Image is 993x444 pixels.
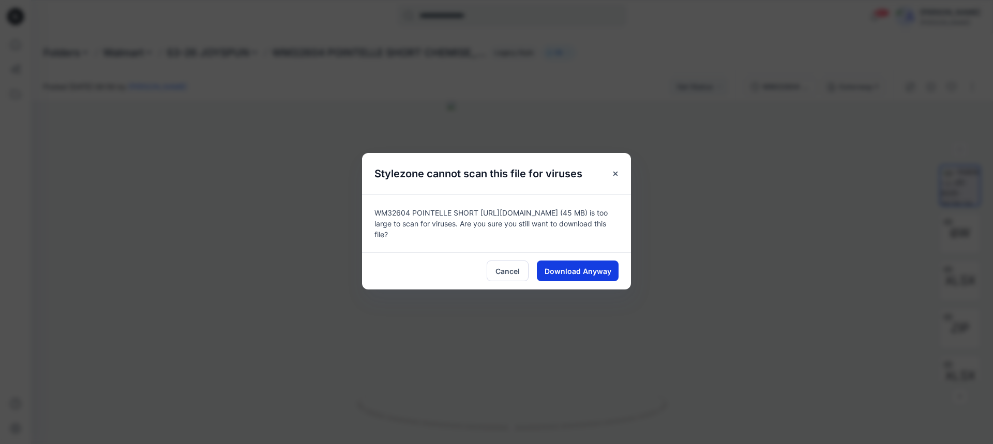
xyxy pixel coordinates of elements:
span: Download Anyway [545,266,611,277]
button: Cancel [487,261,529,281]
h5: Stylezone cannot scan this file for viruses [362,153,595,194]
span: Cancel [495,266,520,277]
button: Download Anyway [537,261,619,281]
button: Close [606,164,625,183]
div: WM32604 POINTELLE SHORT [URL][DOMAIN_NAME] (45 MB) is too large to scan for viruses. Are you sure... [362,194,631,252]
